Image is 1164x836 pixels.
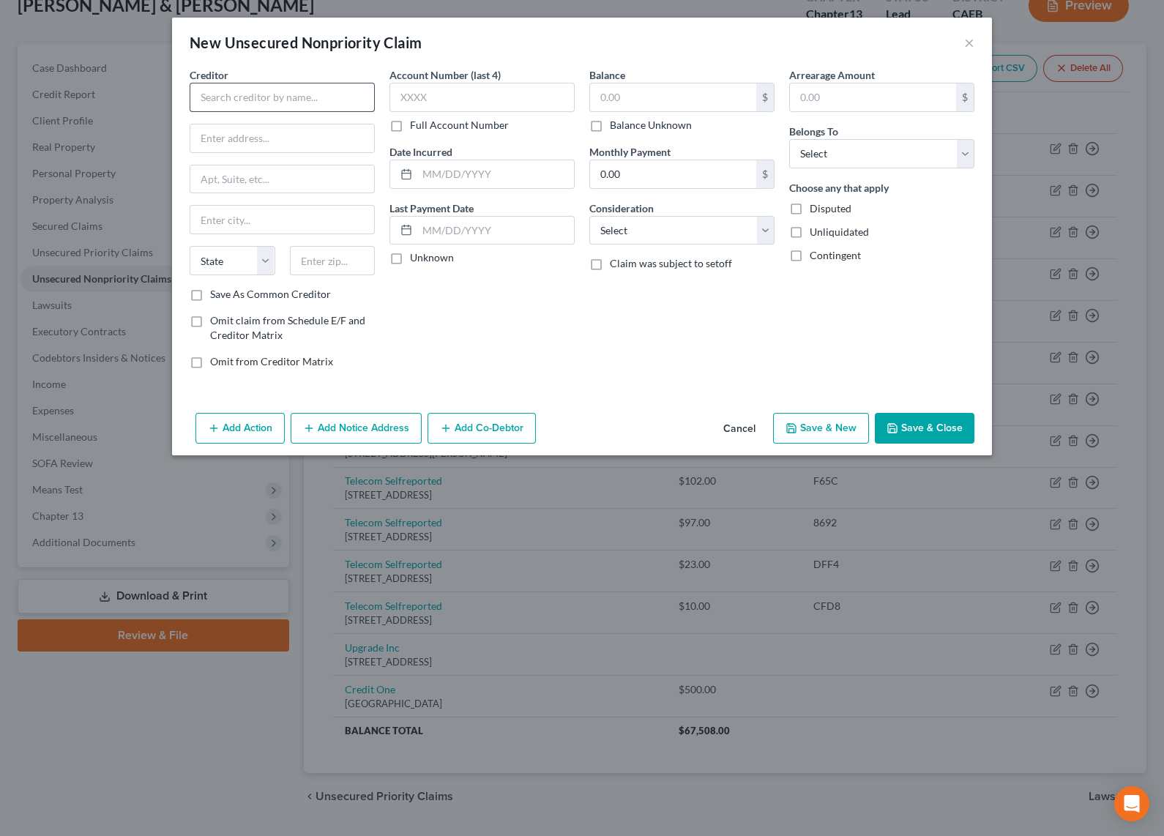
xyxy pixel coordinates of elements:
[389,67,501,83] label: Account Number (last 4)
[210,287,331,302] label: Save As Common Creditor
[290,246,376,275] input: Enter zip...
[190,124,374,152] input: Enter address...
[610,257,732,269] span: Claim was subject to setoff
[417,160,574,188] input: MM/DD/YYYY
[810,202,851,214] span: Disputed
[190,165,374,193] input: Apt, Suite, etc...
[712,414,767,444] button: Cancel
[291,413,422,444] button: Add Notice Address
[190,69,228,81] span: Creditor
[190,83,375,112] input: Search creditor by name...
[590,83,756,111] input: 0.00
[790,83,956,111] input: 0.00
[410,250,454,265] label: Unknown
[210,314,365,341] span: Omit claim from Schedule E/F and Creditor Matrix
[589,67,625,83] label: Balance
[789,180,889,195] label: Choose any that apply
[195,413,285,444] button: Add Action
[417,217,574,245] input: MM/DD/YYYY
[210,355,333,367] span: Omit from Creditor Matrix
[1114,786,1149,821] div: Open Intercom Messenger
[789,125,838,138] span: Belongs To
[389,83,575,112] input: XXXX
[190,206,374,234] input: Enter city...
[789,67,875,83] label: Arrearage Amount
[810,225,869,238] span: Unliquidated
[756,160,774,188] div: $
[756,83,774,111] div: $
[389,201,474,216] label: Last Payment Date
[875,413,974,444] button: Save & Close
[389,144,452,160] label: Date Incurred
[428,413,536,444] button: Add Co-Debtor
[610,118,692,133] label: Balance Unknown
[590,160,756,188] input: 0.00
[964,34,974,51] button: ×
[956,83,974,111] div: $
[773,413,869,444] button: Save & New
[410,118,509,133] label: Full Account Number
[589,201,654,216] label: Consideration
[190,32,422,53] div: New Unsecured Nonpriority Claim
[810,249,861,261] span: Contingent
[589,144,671,160] label: Monthly Payment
